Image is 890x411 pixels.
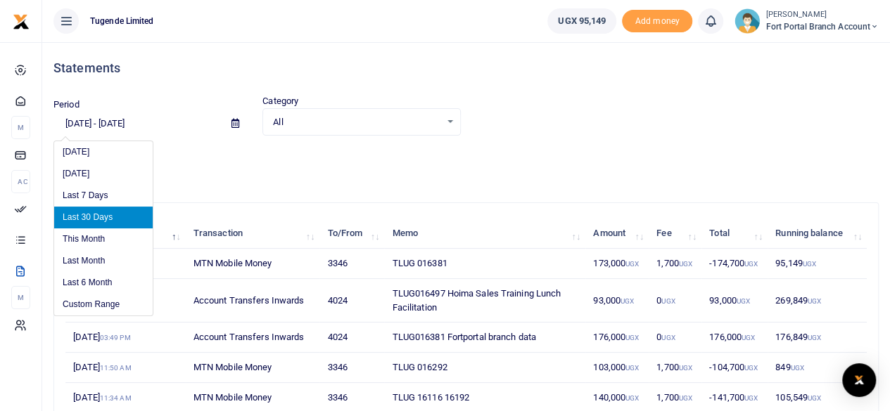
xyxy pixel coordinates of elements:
small: UGX [744,260,758,268]
th: Running balance: activate to sort column ascending [768,218,867,249]
small: UGX [661,334,675,341]
td: 95,149 [768,249,867,279]
li: Last 30 Days [54,207,153,228]
th: Total: activate to sort column ascending [701,218,768,249]
input: select period [53,112,220,136]
td: 173,000 [585,249,649,279]
a: UGX 95,149 [547,8,616,34]
li: Wallet ballance [542,8,622,34]
span: Tugende Limited [84,15,160,27]
small: UGX [808,297,821,305]
td: MTN Mobile Money [186,353,320,383]
small: UGX [625,364,639,372]
label: Period [53,98,80,112]
li: This Month [54,228,153,250]
small: UGX [621,297,634,305]
small: UGX [742,334,755,341]
td: 0 [649,322,701,353]
label: Category [262,94,298,108]
td: 1,700 [649,353,701,383]
td: 103,000 [585,353,649,383]
td: TLUG016497 Hoima Sales Training Lunch Facilitation [384,279,585,322]
p: Download [53,152,879,167]
span: Add money [622,10,692,33]
small: UGX [679,364,692,372]
th: To/From: activate to sort column ascending [319,218,384,249]
li: [DATE] [54,163,153,185]
td: 3346 [319,353,384,383]
img: profile-user [735,8,760,34]
td: -104,700 [701,353,768,383]
span: All [273,115,440,129]
li: Toup your wallet [622,10,692,33]
small: 11:50 AM [100,364,132,372]
td: TLUG 016381 [384,249,585,279]
td: 4024 [319,322,384,353]
li: Last 6 Month [54,272,153,294]
td: 1,700 [649,249,701,279]
td: 176,849 [768,322,867,353]
td: MTN Mobile Money [186,249,320,279]
li: Custom Range [54,294,153,315]
th: Amount: activate to sort column ascending [585,218,649,249]
span: UGX 95,149 [558,14,606,28]
td: 176,000 [585,322,649,353]
img: logo-small [13,13,30,30]
td: Account Transfers Inwards [186,322,320,353]
a: profile-user [PERSON_NAME] Fort Portal Branch Account [735,8,879,34]
small: UGX [679,394,692,402]
li: Ac [11,170,30,193]
small: UGX [625,334,639,341]
small: UGX [737,297,750,305]
td: 176,000 [701,322,768,353]
div: Open Intercom Messenger [842,363,876,397]
td: 849 [768,353,867,383]
td: Account Transfers Inwards [186,279,320,322]
a: Add money [622,15,692,25]
li: M [11,286,30,309]
h4: Statements [53,60,879,76]
small: UGX [808,394,821,402]
small: UGX [661,297,675,305]
td: 269,849 [768,279,867,322]
td: 93,000 [585,279,649,322]
small: UGX [803,260,816,268]
li: Last 7 Days [54,185,153,207]
small: 11:34 AM [100,394,132,402]
th: Fee: activate to sort column ascending [649,218,701,249]
small: UGX [625,394,639,402]
td: 93,000 [701,279,768,322]
td: [DATE] [65,353,186,383]
li: M [11,116,30,139]
li: [DATE] [54,141,153,163]
span: Fort Portal Branch Account [765,20,879,33]
td: -174,700 [701,249,768,279]
td: TLUG 016292 [384,353,585,383]
td: 0 [649,279,701,322]
small: UGX [790,364,803,372]
td: [DATE] [65,322,186,353]
small: 03:49 PM [100,334,131,341]
th: Memo: activate to sort column ascending [384,218,585,249]
th: Transaction: activate to sort column ascending [186,218,320,249]
small: UGX [744,364,758,372]
small: UGX [679,260,692,268]
small: [PERSON_NAME] [765,9,879,21]
a: logo-small logo-large logo-large [13,15,30,26]
small: UGX [744,394,758,402]
small: UGX [808,334,821,341]
li: Last Month [54,250,153,272]
small: UGX [625,260,639,268]
td: TLUG016381 Fortportal branch data [384,322,585,353]
td: 4024 [319,279,384,322]
td: 3346 [319,249,384,279]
